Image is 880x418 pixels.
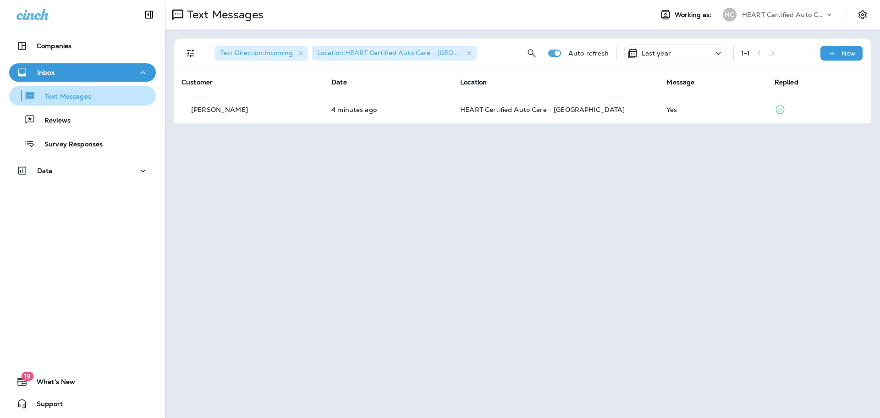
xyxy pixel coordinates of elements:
[183,8,264,22] p: Text Messages
[742,11,825,18] p: HEART Certified Auto Care
[568,50,609,57] p: Auto refresh
[136,6,162,24] button: Collapse Sidebar
[9,37,156,55] button: Companies
[9,134,156,153] button: Survey Responses
[675,11,714,19] span: Working as:
[460,78,487,86] span: Location
[9,110,156,129] button: Reviews
[214,46,308,61] div: Text Direction:Incoming
[27,378,75,389] span: What's New
[666,106,759,113] div: Yes
[9,373,156,391] button: 19What's New
[317,49,507,57] span: Location : HEART Certified Auto Care - [GEOGRAPHIC_DATA]
[642,50,671,57] p: Last year
[331,106,445,113] p: Sep 3, 2025 12:06 PM
[9,162,156,180] button: Data
[27,400,63,411] span: Support
[666,78,694,86] span: Message
[312,46,477,61] div: Location:HEART Certified Auto Care - [GEOGRAPHIC_DATA]
[775,78,798,86] span: Replied
[9,395,156,413] button: Support
[37,42,71,50] p: Companies
[21,372,33,381] span: 19
[191,106,248,113] p: [PERSON_NAME]
[37,167,53,174] p: Data
[220,49,293,57] span: Text Direction : Incoming
[460,106,625,114] span: HEART Certified Auto Care - [GEOGRAPHIC_DATA]
[9,63,156,82] button: Inbox
[36,93,91,101] p: Text Messages
[723,8,737,22] div: HC
[522,44,541,62] button: Search Messages
[35,140,103,149] p: Survey Responses
[741,50,750,57] div: 1 - 1
[331,78,347,86] span: Date
[841,50,856,57] p: New
[35,117,71,125] p: Reviews
[181,44,200,62] button: Filters
[37,69,55,76] p: Inbox
[854,6,871,23] button: Settings
[181,78,213,86] span: Customer
[9,86,156,106] button: Text Messages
